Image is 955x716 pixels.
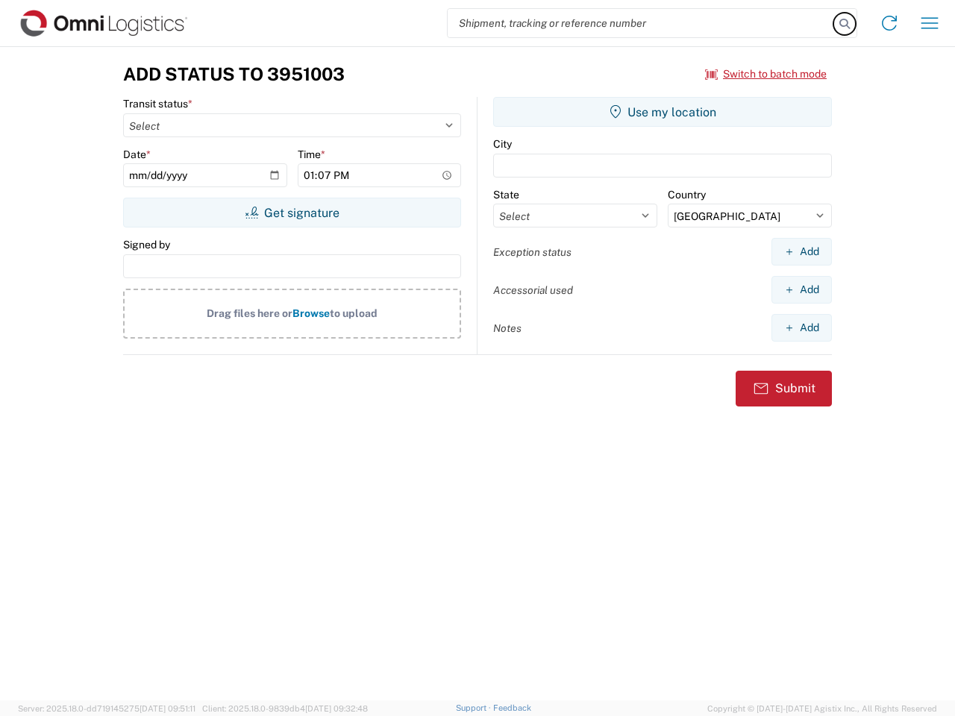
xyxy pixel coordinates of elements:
a: Feedback [493,703,531,712]
button: Get signature [123,198,461,227]
label: Time [298,148,325,161]
label: City [493,137,512,151]
label: Transit status [123,97,192,110]
span: [DATE] 09:51:11 [140,704,195,713]
button: Add [771,238,832,266]
label: Exception status [493,245,572,259]
button: Submit [736,371,832,406]
a: Support [456,703,493,712]
span: Drag files here or [207,307,292,319]
button: Add [771,276,832,304]
span: Client: 2025.18.0-9839db4 [202,704,368,713]
label: Accessorial used [493,283,573,297]
button: Switch to batch mode [705,62,827,87]
span: Copyright © [DATE]-[DATE] Agistix Inc., All Rights Reserved [707,702,937,715]
label: State [493,188,519,201]
label: Country [668,188,706,201]
label: Date [123,148,151,161]
span: [DATE] 09:32:48 [305,704,368,713]
span: Browse [292,307,330,319]
label: Signed by [123,238,170,251]
label: Notes [493,321,522,335]
button: Use my location [493,97,832,127]
input: Shipment, tracking or reference number [448,9,834,37]
span: to upload [330,307,378,319]
span: Server: 2025.18.0-dd719145275 [18,704,195,713]
button: Add [771,314,832,342]
h3: Add Status to 3951003 [123,63,345,85]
